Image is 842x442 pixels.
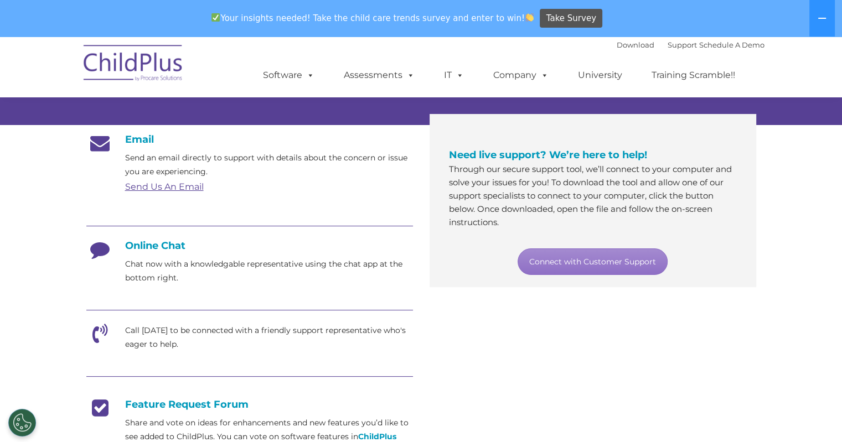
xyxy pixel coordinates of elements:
img: ✅ [211,13,220,22]
a: University [567,64,633,86]
a: Download [617,40,654,49]
img: 👏 [525,13,534,22]
p: Call [DATE] to be connected with a friendly support representative who's eager to help. [125,324,413,351]
h4: Feature Request Forum [86,398,413,410]
span: Your insights needed! Take the child care trends survey and enter to win! [207,7,539,29]
h4: Email [86,133,413,145]
a: IT [433,64,475,86]
a: Training Scramble!! [640,64,746,86]
a: Assessments [333,64,426,86]
p: Send an email directly to support with details about the concern or issue you are experiencing. [125,151,413,179]
a: Take Survey [540,9,602,28]
a: Company [482,64,560,86]
a: Send Us An Email [125,181,204,192]
span: Need live support? We’re here to help! [449,149,647,161]
span: Take Survey [546,9,596,28]
img: ChildPlus by Procare Solutions [78,37,189,92]
a: Schedule A Demo [699,40,764,49]
p: Through our secure support tool, we’ll connect to your computer and solve your issues for you! To... [449,163,737,229]
a: Connect with Customer Support [518,248,668,275]
font: | [617,40,764,49]
a: Support [668,40,697,49]
a: Software [252,64,326,86]
p: Chat now with a knowledgable representative using the chat app at the bottom right. [125,257,413,285]
h4: Online Chat [86,240,413,252]
button: Cookies Settings [8,409,36,436]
